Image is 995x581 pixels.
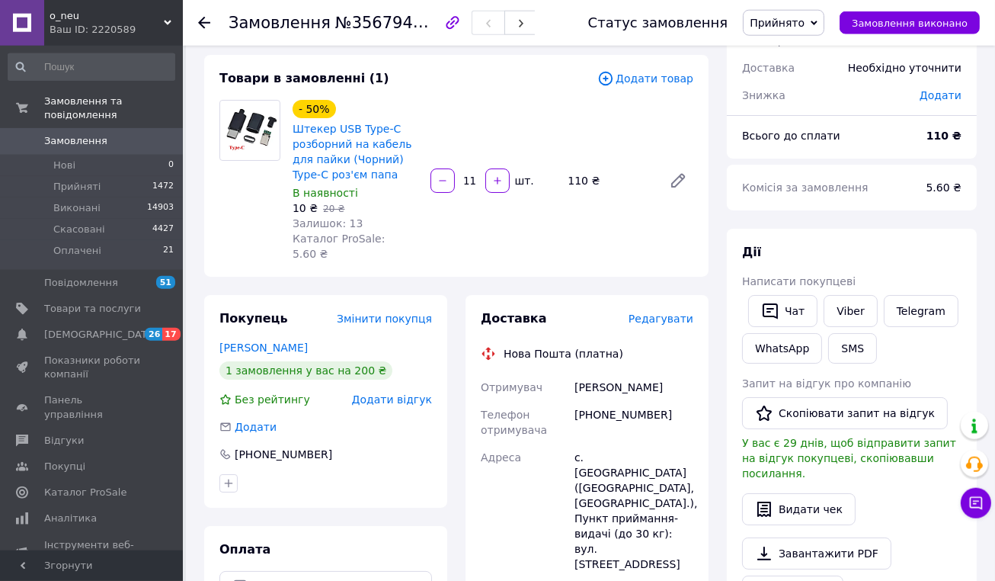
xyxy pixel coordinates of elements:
span: Інструменти веб-майстра та SEO [44,538,141,566]
span: Замовлення та повідомлення [44,95,183,122]
span: Прийняті [53,180,101,194]
span: 4427 [152,223,174,236]
div: Повернутися назад [198,15,210,30]
div: [PHONE_NUMBER] [571,401,696,444]
span: Скасовані [53,223,105,236]
span: Нові [53,159,75,172]
span: Доставка [481,311,547,326]
span: Телефон отримувача [481,409,547,436]
span: Додати товар [597,70,693,87]
div: Статус замовлення [588,15,728,30]
span: Без рейтингу [235,393,310,406]
span: 20 ₴ [323,204,344,214]
span: 10 ₴ [293,202,318,214]
div: Нова Пошта (платна) [500,346,627,361]
div: 1 замовлення у вас на 200 ₴ [219,361,392,380]
span: Повідомлення [44,276,118,290]
a: WhatsApp [742,333,822,364]
span: Залишок: 13 [293,217,363,230]
span: o_neu [50,9,164,23]
span: Змінити покупця [337,313,432,325]
span: Замовлення виконано [852,18,968,29]
b: 110 ₴ [926,130,961,142]
div: 110 ₴ [561,170,657,191]
div: Ваш ID: 2220589 [50,23,183,37]
span: 5.60 ₴ [926,181,961,194]
span: 21 [163,244,174,258]
img: Штекер USB Type-C розборний на кабель для пайки (Чорний) Type-C роз'єм папа [220,107,280,153]
button: Чат з покупцем [961,488,991,518]
span: Відгуки [44,434,84,448]
span: Каталог ProSale: 5.60 ₴ [293,233,385,260]
button: Замовлення виконано [840,11,980,34]
span: Замовлення [44,134,107,148]
a: Редагувати [663,165,693,196]
button: Скопіювати запит на відгук [742,397,948,429]
span: 17 [162,328,180,341]
span: Виконані [53,201,101,215]
span: Додати [920,89,961,101]
span: Замовлення [229,14,331,32]
span: 1472 [152,180,174,194]
span: 26 [145,328,162,341]
span: [DEMOGRAPHIC_DATA] [44,328,157,342]
span: 51 [156,276,175,289]
span: Покупець [219,311,288,326]
span: Редагувати [629,313,693,325]
span: В наявності [293,187,358,199]
span: Оплачені [53,244,101,258]
span: Додати [235,421,277,433]
span: Товари та послуги [44,302,141,316]
span: Прийнято [750,17,805,29]
a: Viber [824,295,877,327]
span: Отримувач [481,381,542,393]
button: Видати чек [742,493,856,525]
span: Дії [742,245,761,259]
span: Каталог ProSale [44,486,126,499]
a: Завантажити PDF [742,538,891,570]
button: Чат [748,295,817,327]
span: Оплата [219,542,270,557]
a: [PERSON_NAME] [219,342,308,354]
span: Аналітика [44,512,97,525]
span: 14903 [147,201,174,215]
span: Запит на відгук про компанію [742,377,911,390]
span: Написати покупцеві [742,275,856,287]
div: - 50% [293,100,336,118]
span: №356794684 [335,13,443,32]
span: Всього до сплати [742,130,840,142]
span: Додати відгук [352,393,432,406]
div: Необхідно уточнити [839,51,971,85]
span: 0 [168,159,174,172]
span: Знижка [742,89,785,101]
a: Штекер USB Type-C розборний на кабель для пайки (Чорний) Type-C роз'єм папа [293,123,411,181]
span: Покупці [44,460,85,473]
input: Пошук [8,53,175,81]
span: Доставка [742,62,795,74]
span: У вас є 29 днів, щоб відправити запит на відгук покупцеві, скопіювавши посилання. [742,437,956,480]
div: с. [GEOGRAPHIC_DATA] ([GEOGRAPHIC_DATA], [GEOGRAPHIC_DATA].), Пункт приймання-видачі (до 30 кг): ... [571,444,696,578]
button: SMS [828,333,877,364]
div: [PHONE_NUMBER] [233,447,334,462]
a: Telegram [884,295,958,327]
span: Товари в замовленні (1) [219,71,389,85]
span: Показники роботи компанії [44,354,141,381]
div: [PERSON_NAME] [571,374,696,401]
span: Панель управління [44,393,141,421]
span: Адреса [481,451,521,464]
span: Комісія за замовлення [742,181,869,194]
span: 1 товар [742,34,785,47]
div: шт. [511,173,536,188]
